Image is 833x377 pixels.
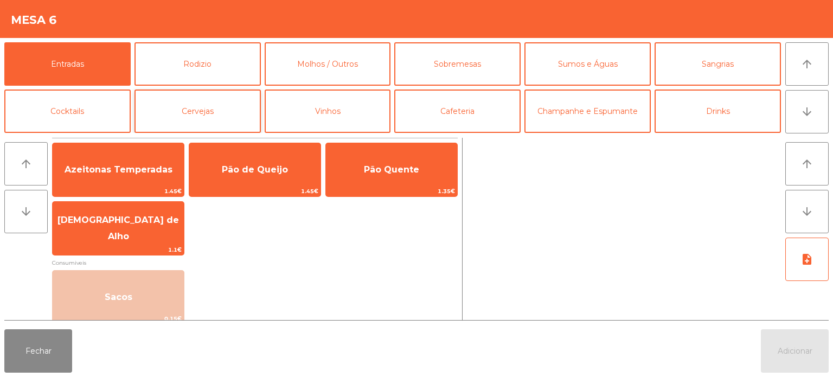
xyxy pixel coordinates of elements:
[785,190,829,233] button: arrow_downward
[524,90,651,133] button: Champanhe e Espumante
[4,90,131,133] button: Cocktails
[785,238,829,281] button: note_add
[11,12,57,28] h4: Mesa 6
[800,57,813,71] i: arrow_upward
[800,157,813,170] i: arrow_upward
[134,42,261,86] button: Rodizio
[800,253,813,266] i: note_add
[785,42,829,86] button: arrow_upward
[326,186,457,196] span: 1.35€
[4,142,48,186] button: arrow_upward
[4,190,48,233] button: arrow_downward
[524,42,651,86] button: Sumos e Águas
[52,258,458,268] span: Consumiveis
[53,186,184,196] span: 1.45€
[53,245,184,255] span: 1.1€
[222,164,288,175] span: Pão de Queijo
[20,157,33,170] i: arrow_upward
[655,90,781,133] button: Drinks
[105,292,132,302] span: Sacos
[20,205,33,218] i: arrow_downward
[265,42,391,86] button: Molhos / Outros
[189,186,321,196] span: 1.45€
[265,90,391,133] button: Vinhos
[785,142,829,186] button: arrow_upward
[134,90,261,133] button: Cervejas
[57,215,179,241] span: [DEMOGRAPHIC_DATA] de Alho
[800,205,813,218] i: arrow_downward
[364,164,419,175] span: Pão Quente
[53,314,184,324] span: 0.15€
[800,105,813,118] i: arrow_downward
[4,329,72,373] button: Fechar
[785,90,829,133] button: arrow_downward
[394,90,521,133] button: Cafeteria
[394,42,521,86] button: Sobremesas
[65,164,172,175] span: Azeitonas Temperadas
[4,42,131,86] button: Entradas
[655,42,781,86] button: Sangrias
